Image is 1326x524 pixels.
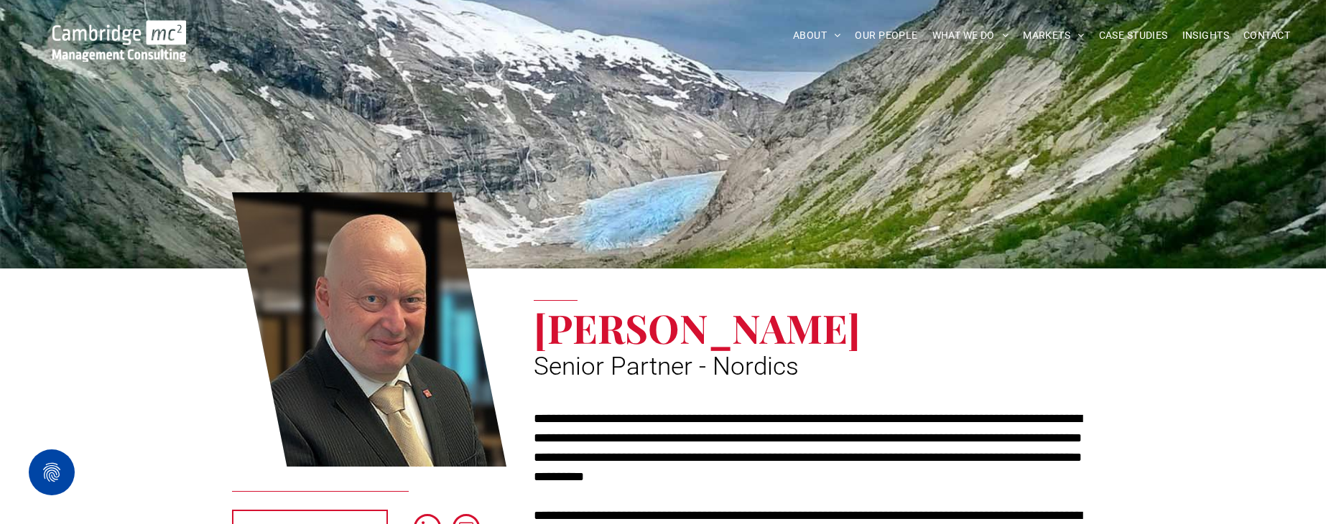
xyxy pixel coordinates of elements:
span: Senior Partner - Nordics [534,352,799,381]
a: CASE STUDIES [1092,24,1175,47]
img: Go to Homepage [52,20,186,62]
span: [PERSON_NAME] [534,301,861,354]
a: OUR PEOPLE [848,24,924,47]
a: CONTACT [1236,24,1297,47]
a: ABOUT [786,24,848,47]
a: WHAT WE DO [925,24,1016,47]
a: INSIGHTS [1175,24,1236,47]
a: Your Business Transformed | Cambridge Management Consulting [52,22,186,37]
a: Erling Aronsveen | Senior Partner - Nordics | Cambridge Management Consulting [232,190,506,469]
a: MARKETS [1016,24,1091,47]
